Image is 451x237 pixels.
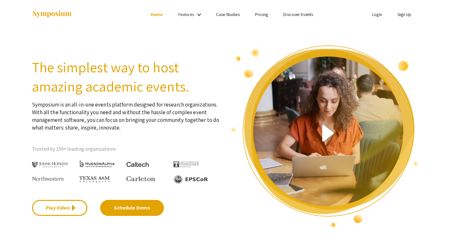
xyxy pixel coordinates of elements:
[151,12,163,17] a: Home
[126,162,149,167] img: Caltech
[173,175,209,184] img: EPSCOR
[100,200,164,216] a: Schedule Demo
[32,200,87,216] a: Play Video
[173,162,199,167] img: The University of Tennessee
[79,176,111,183] img: Texas A&M University
[32,96,221,131] p: Symposium is an all-in-one events platform designed for research organizations. With all the func...
[32,10,72,19] img: Symposium by ForagerOne
[178,12,194,17] a: Features
[216,12,240,17] a: Case Studies
[230,45,419,228] img: video overview of Symposium
[195,11,203,19] mat-icon: Expand Features list
[32,58,221,96] h2: The simplest way to host amazing academic events.
[79,160,115,167] img: HudsonAlpha
[32,177,64,180] img: Northwestern
[32,162,68,168] img: Johns Hopkins University
[255,12,268,17] a: Pricing
[126,176,155,181] img: Carleton
[283,12,313,17] a: Discover Events
[32,144,221,154] p: Trusted by 150+ leading organizations
[398,12,412,17] a: Sign Up
[372,12,382,17] a: Login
